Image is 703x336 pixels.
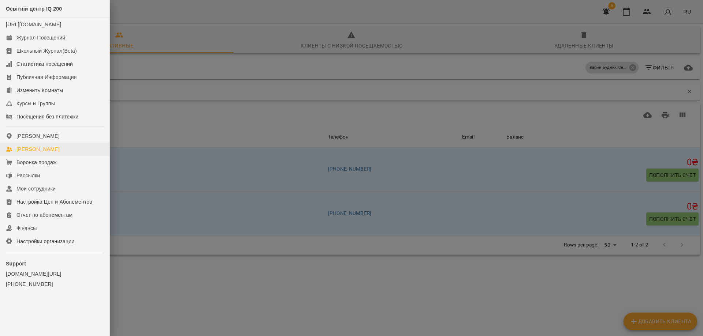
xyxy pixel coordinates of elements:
div: Мои сотрудники [16,185,56,192]
div: Изменить Комнаты [16,87,63,94]
div: Рассылки [16,172,40,179]
div: [PERSON_NAME] [16,132,60,140]
div: Публичная Информация [16,73,77,81]
div: Школьный Журнал(Beta) [16,47,77,54]
div: Настройки организации [16,238,74,245]
div: Фінансы [16,224,37,232]
div: Воронка продаж [16,159,57,166]
p: Support [6,260,104,267]
span: Освітній центр IQ 200 [6,6,62,12]
div: Статистика посещений [16,60,73,68]
a: [DOMAIN_NAME][URL] [6,270,104,278]
div: [PERSON_NAME] [16,146,60,153]
div: Посещения без платежки [16,113,78,120]
div: Отчет по абонементам [16,211,72,219]
div: Настройка Цен и Абонементов [16,198,92,205]
div: Журнал Посещений [16,34,65,41]
a: [URL][DOMAIN_NAME] [6,22,61,27]
div: Курсы и Группы [16,100,55,107]
a: [PHONE_NUMBER] [6,280,104,288]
